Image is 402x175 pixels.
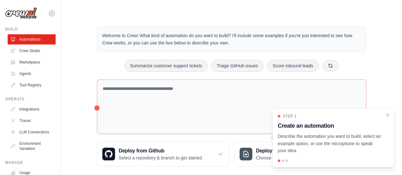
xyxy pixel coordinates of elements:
p: Choose a zip file to upload. [256,155,310,161]
a: Crew Studio [8,46,56,56]
a: Environment Variables [8,138,56,154]
iframe: Chat Widget [370,145,402,175]
a: Agents [8,69,56,79]
a: Integrations [8,104,56,114]
p: Select a repository & branch to get started. [119,155,203,161]
div: Operate [5,97,56,102]
img: Logo [5,7,37,19]
h3: Create an automation [278,121,381,130]
div: Manage [5,160,56,165]
h3: Deploy from Github [119,147,203,155]
p: Welcome to Crew! What kind of automation do you want to build? I'll include some examples if you'... [102,32,361,47]
span: Step 1 [283,114,296,119]
h3: Deploy from zip file [256,147,310,155]
button: Score inbound leads [267,60,319,72]
a: Automations [8,34,56,44]
div: Build [5,27,56,32]
a: Tool Registry [8,80,56,90]
a: LLM Connections [8,127,56,137]
a: Traces [8,116,56,126]
a: Marketplace [8,57,56,67]
button: Close walkthrough [385,112,390,118]
button: Summarize customer support tickets [125,60,207,72]
p: Describe the automation you want to build, select an example option, or use the microphone to spe... [278,133,381,154]
button: Triage GitHub issues [211,60,263,72]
